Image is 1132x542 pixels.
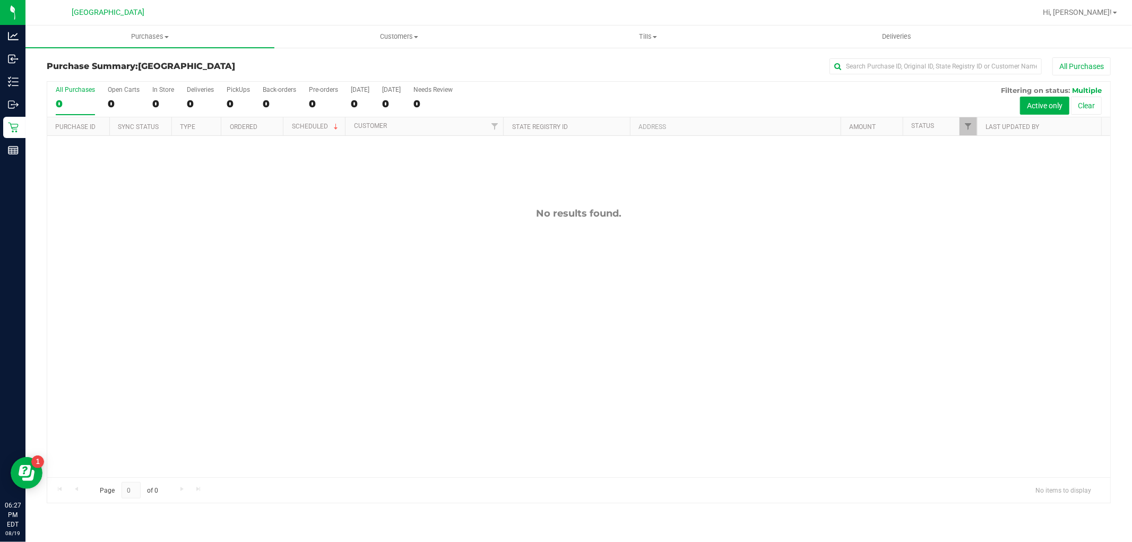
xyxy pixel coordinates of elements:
[138,61,235,71] span: [GEOGRAPHIC_DATA]
[1071,97,1102,115] button: Clear
[187,86,214,93] div: Deliveries
[524,32,772,41] span: Tills
[523,25,772,48] a: Tills
[152,86,174,93] div: In Store
[108,86,140,93] div: Open Carts
[263,98,296,110] div: 0
[486,117,503,135] a: Filter
[309,86,338,93] div: Pre-orders
[8,99,19,110] inline-svg: Outbound
[8,76,19,87] inline-svg: Inventory
[292,123,340,130] a: Scheduled
[1001,86,1070,94] span: Filtering on status:
[227,98,250,110] div: 0
[31,455,44,468] iframe: Resource center unread badge
[8,31,19,41] inline-svg: Analytics
[1052,57,1111,75] button: All Purchases
[1020,97,1069,115] button: Active only
[56,86,95,93] div: All Purchases
[1043,8,1112,16] span: Hi, [PERSON_NAME]!
[5,529,21,537] p: 08/19
[25,25,274,48] a: Purchases
[960,117,977,135] a: Filter
[108,98,140,110] div: 0
[55,123,96,131] a: Purchase ID
[849,123,876,131] a: Amount
[47,62,401,71] h3: Purchase Summary:
[230,123,257,131] a: Ordered
[354,122,387,130] a: Customer
[512,123,568,131] a: State Registry ID
[351,98,369,110] div: 0
[1027,482,1100,498] span: No items to display
[1072,86,1102,94] span: Multiple
[274,25,523,48] a: Customers
[413,98,453,110] div: 0
[11,457,42,489] iframe: Resource center
[868,32,926,41] span: Deliveries
[911,122,934,130] a: Status
[72,8,145,17] span: [GEOGRAPHIC_DATA]
[8,145,19,156] inline-svg: Reports
[118,123,159,131] a: Sync Status
[275,32,523,41] span: Customers
[47,208,1110,219] div: No results found.
[772,25,1021,48] a: Deliveries
[986,123,1040,131] a: Last Updated By
[382,98,401,110] div: 0
[56,98,95,110] div: 0
[187,98,214,110] div: 0
[227,86,250,93] div: PickUps
[91,482,167,498] span: Page of 0
[263,86,296,93] div: Back-orders
[25,32,274,41] span: Purchases
[8,122,19,133] inline-svg: Retail
[152,98,174,110] div: 0
[5,501,21,529] p: 06:27 PM EDT
[351,86,369,93] div: [DATE]
[413,86,453,93] div: Needs Review
[630,117,841,136] th: Address
[382,86,401,93] div: [DATE]
[829,58,1042,74] input: Search Purchase ID, Original ID, State Registry ID or Customer Name...
[8,54,19,64] inline-svg: Inbound
[309,98,338,110] div: 0
[180,123,195,131] a: Type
